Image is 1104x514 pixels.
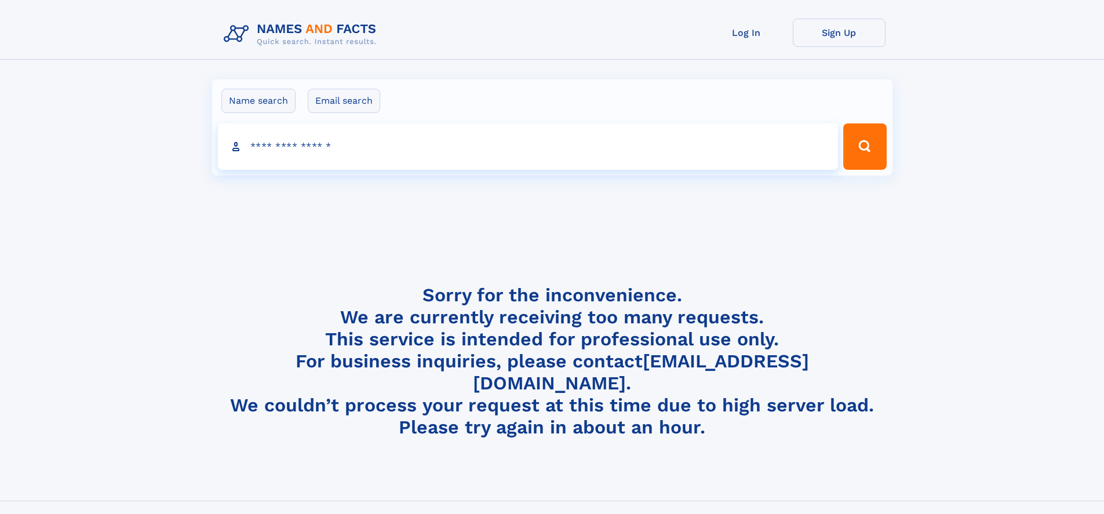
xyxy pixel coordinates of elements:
[793,19,886,47] a: Sign Up
[219,19,386,50] img: Logo Names and Facts
[473,350,809,394] a: [EMAIL_ADDRESS][DOMAIN_NAME]
[221,89,296,113] label: Name search
[700,19,793,47] a: Log In
[218,123,839,170] input: search input
[308,89,380,113] label: Email search
[843,123,886,170] button: Search Button
[219,284,886,439] h4: Sorry for the inconvenience. We are currently receiving too many requests. This service is intend...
